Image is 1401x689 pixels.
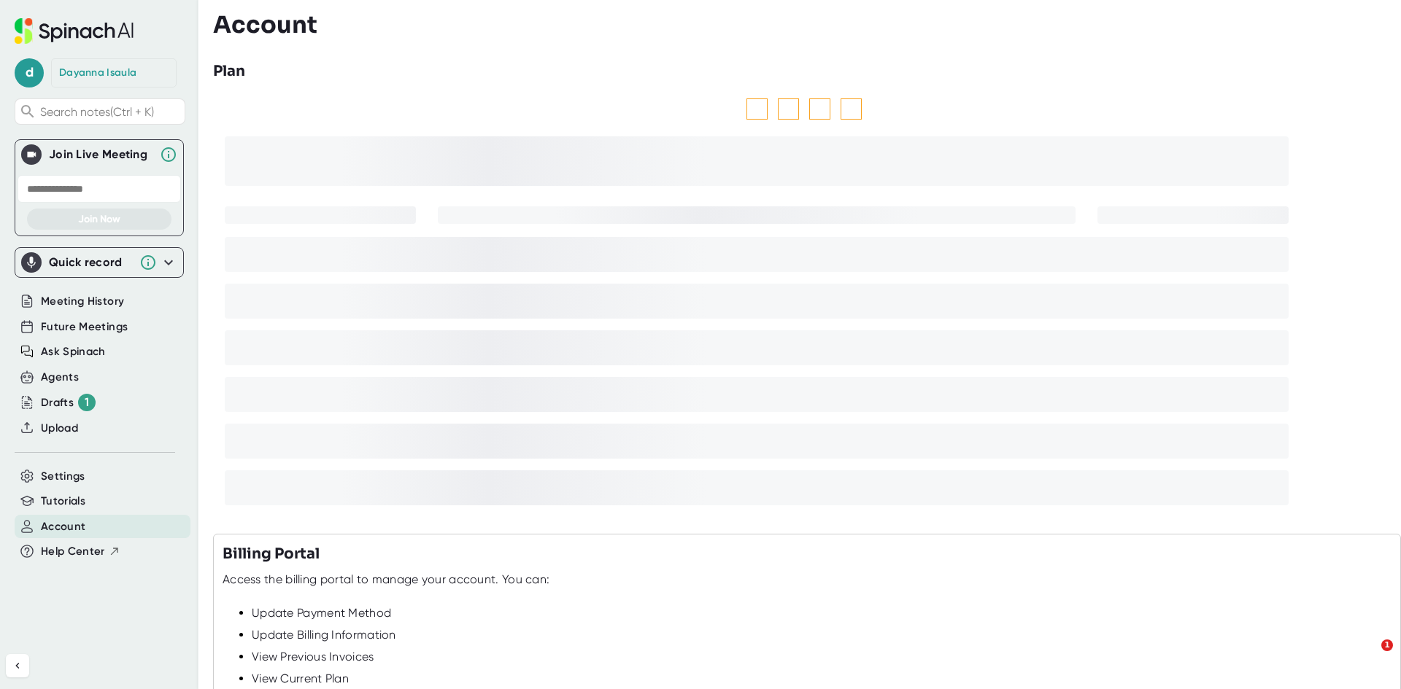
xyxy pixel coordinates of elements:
button: Help Center [41,543,120,560]
div: Drafts [41,394,96,411]
div: Dayanna Isaula [59,66,136,79]
button: Future Meetings [41,319,128,335]
button: Upload [41,420,78,437]
h3: Plan [213,61,245,82]
button: Agents [41,369,79,386]
div: Quick record [21,248,177,277]
button: Tutorials [41,493,85,510]
div: Update Payment Method [252,606,1392,620]
span: Join Now [78,213,120,225]
h3: Billing Portal [223,543,320,565]
button: Ask Spinach [41,343,106,360]
span: Search notes (Ctrl + K) [40,105,181,119]
div: Join Live Meeting [49,147,153,162]
span: Help Center [41,543,105,560]
div: Access the billing portal to manage your account. You can: [223,572,549,587]
img: Join Live Meeting [24,147,39,162]
div: 1 [78,394,96,411]
span: 1 [1381,639,1393,651]
button: Collapse sidebar [6,654,29,677]
div: Join Live MeetingJoin Live Meeting [21,140,177,169]
h3: Account [213,11,317,39]
button: Join Now [27,209,171,230]
div: Update Billing Information [252,628,1392,642]
span: d [15,58,44,87]
iframe: Intercom live chat [1351,639,1386,674]
button: Meeting History [41,293,124,310]
div: View Current Plan [252,672,1392,686]
button: Account [41,518,85,535]
div: Quick record [49,255,132,270]
button: Drafts 1 [41,394,96,411]
div: View Previous Invoices [252,650,1392,664]
button: Settings [41,468,85,485]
